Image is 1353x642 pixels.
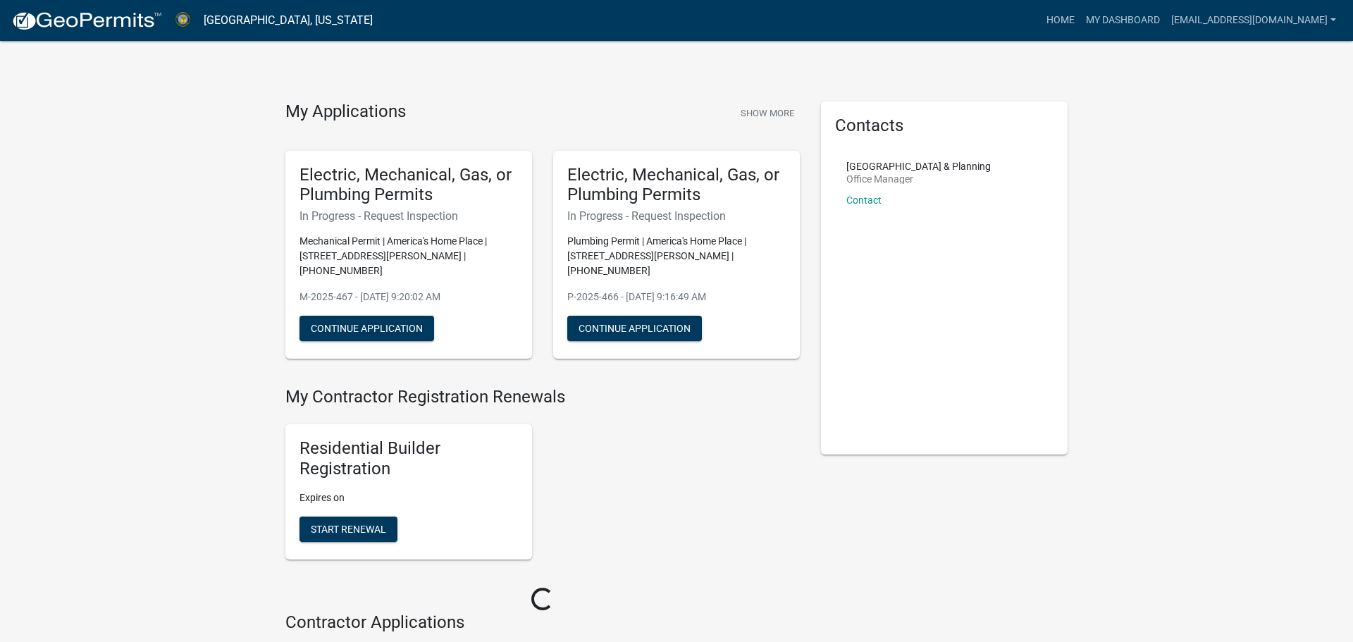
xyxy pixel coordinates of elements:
h6: In Progress - Request Inspection [299,209,518,223]
p: Office Manager [846,174,991,184]
p: Expires on [299,490,518,505]
a: Contact [846,195,882,206]
button: Continue Application [299,316,434,341]
h5: Contacts [835,116,1054,136]
p: M-2025-467 - [DATE] 9:20:02 AM [299,290,518,304]
h5: Electric, Mechanical, Gas, or Plumbing Permits [299,165,518,206]
h4: My Contractor Registration Renewals [285,387,800,407]
h6: In Progress - Request Inspection [567,209,786,223]
wm-registration-list-section: My Contractor Registration Renewals [285,387,800,570]
p: Mechanical Permit | America's Home Place | [STREET_ADDRESS][PERSON_NAME] | [PHONE_NUMBER] [299,234,518,278]
button: Continue Application [567,316,702,341]
h5: Electric, Mechanical, Gas, or Plumbing Permits [567,165,786,206]
span: Start Renewal [311,523,386,534]
h5: Residential Builder Registration [299,438,518,479]
a: [GEOGRAPHIC_DATA], [US_STATE] [204,8,373,32]
h4: Contractor Applications [285,612,800,633]
p: Plumbing Permit | America's Home Place | [STREET_ADDRESS][PERSON_NAME] | [PHONE_NUMBER] [567,234,786,278]
p: P-2025-466 - [DATE] 9:16:49 AM [567,290,786,304]
h4: My Applications [285,101,406,123]
img: Abbeville County, South Carolina [173,11,192,30]
button: Start Renewal [299,517,397,542]
a: [EMAIL_ADDRESS][DOMAIN_NAME] [1166,7,1342,34]
button: Show More [735,101,800,125]
a: My Dashboard [1080,7,1166,34]
a: Home [1041,7,1080,34]
p: [GEOGRAPHIC_DATA] & Planning [846,161,991,171]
